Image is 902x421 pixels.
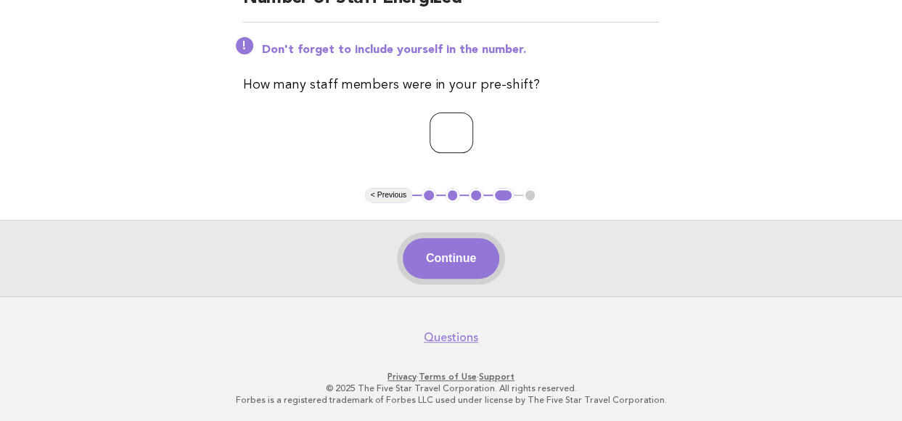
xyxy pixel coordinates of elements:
button: 4 [493,188,514,203]
a: Terms of Use [419,372,477,382]
button: < Previous [365,188,412,203]
button: 2 [446,188,460,203]
p: · · [20,371,882,383]
a: Privacy [388,372,417,382]
button: 3 [469,188,483,203]
a: Questions [424,330,478,345]
button: 1 [422,188,436,203]
a: Support [479,372,514,382]
p: How many staff members were in your pre-shift? [243,75,660,95]
p: Forbes is a registered trademark of Forbes LLC used under license by The Five Star Travel Corpora... [20,394,882,406]
p: © 2025 The Five Star Travel Corporation. All rights reserved. [20,383,882,394]
button: Continue [403,238,499,279]
p: Don't forget to include yourself in the number. [262,43,660,57]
